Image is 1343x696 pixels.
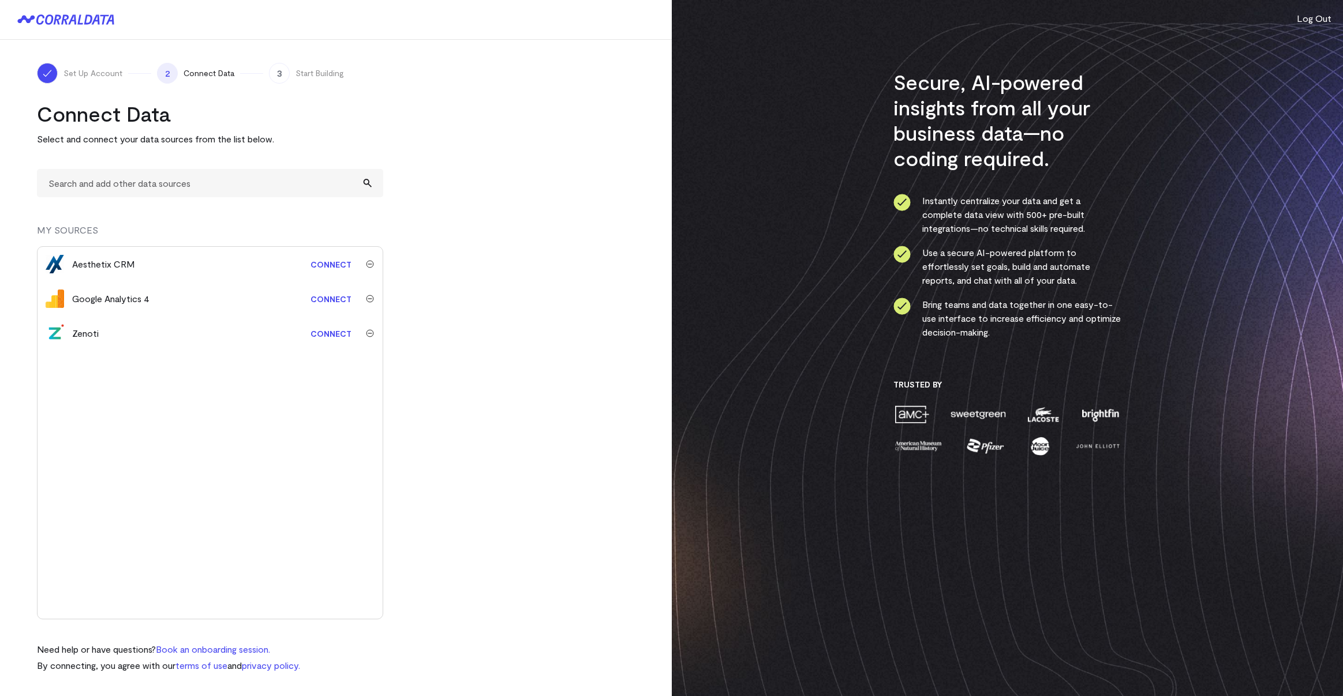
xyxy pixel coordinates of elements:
a: Connect [305,323,357,344]
img: google_analytics_4-4ee20295.svg [46,289,64,308]
img: lacoste-7a6b0538.png [1026,404,1060,424]
h2: Connect Data [37,101,383,126]
img: trash-40e54a27.svg [366,329,374,337]
div: Google Analytics 4 [72,292,149,306]
div: Zenoti [72,326,99,340]
li: Use a secure AI-powered platform to effortlessly set goals, build and automate reports, and chat ... [893,246,1121,287]
span: 3 [269,63,290,84]
li: Instantly centralize your data and get a complete data view with 500+ pre-built integrations—no t... [893,194,1121,235]
p: Select and connect your data sources from the list below. [37,132,383,146]
img: ico-check-circle-4b19435c.svg [893,298,911,315]
a: Connect [305,254,357,275]
p: Need help or have questions? [37,642,300,656]
img: ico-check-circle-4b19435c.svg [893,194,911,211]
a: Book an onboarding session. [156,644,270,654]
img: zenoti-2086f9c1.png [46,324,64,343]
img: ico-check-white-5ff98cb1.svg [42,67,53,79]
img: aesthetix_crm-416afc8b.png [46,255,64,273]
li: Bring teams and data together in one easy-to-use interface to increase efficiency and optimize de... [893,298,1121,339]
h3: Trusted By [893,379,1121,390]
a: terms of use [175,660,227,671]
img: john-elliott-25751c40.png [1074,436,1121,456]
h3: Secure, AI-powered insights from all your business data—no coding required. [893,69,1121,171]
img: amnh-5afada46.png [893,436,943,456]
a: privacy policy. [242,660,300,671]
a: Connect [305,288,357,310]
div: Aesthetix CRM [72,257,135,271]
img: trash-40e54a27.svg [366,260,374,268]
img: trash-40e54a27.svg [366,295,374,303]
img: moon-juice-c312e729.png [1028,436,1052,456]
p: By connecting, you agree with our and [37,659,300,672]
span: 2 [157,63,178,84]
img: sweetgreen-1d1fb32c.png [949,404,1007,424]
span: Start Building [295,67,344,79]
img: amc-0b11a8f1.png [893,404,930,424]
span: Set Up Account [63,67,122,79]
span: Connect Data [184,67,234,79]
img: pfizer-e137f5fc.png [966,436,1005,456]
img: brightfin-a251e171.png [1079,404,1121,424]
img: ico-check-circle-4b19435c.svg [893,246,911,263]
input: Search and add other data sources [37,169,383,197]
button: Log Out [1297,12,1331,25]
div: MY SOURCES [37,223,383,246]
